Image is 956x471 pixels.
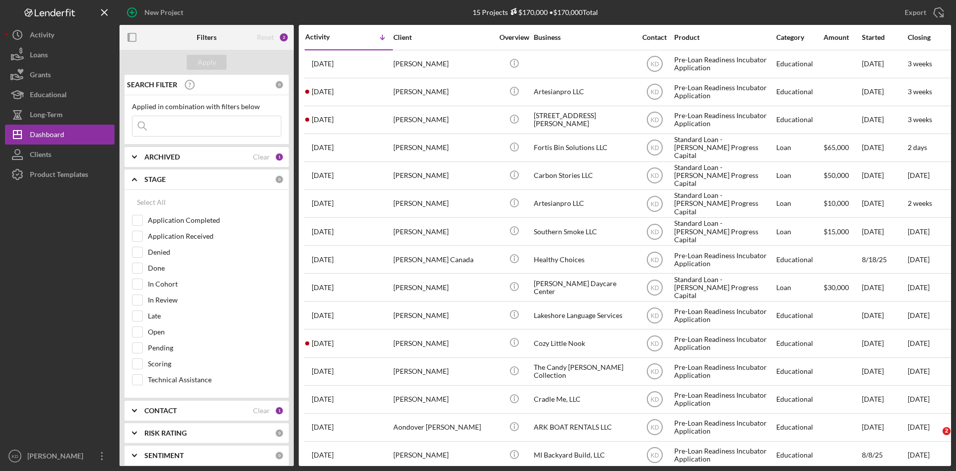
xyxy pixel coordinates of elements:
[776,79,823,105] div: Educational
[30,164,88,187] div: Product Templates
[922,427,946,451] iframe: Intercom live chat
[776,442,823,469] div: Educational
[534,79,633,105] div: Artesianpro LLC
[25,446,90,469] div: [PERSON_NAME]
[5,65,115,85] a: Grants
[650,312,659,319] text: KD
[908,423,930,431] time: [DATE]
[908,87,932,96] time: 3 weeks
[908,395,930,403] time: [DATE]
[674,190,774,217] div: Standard Loan - [PERSON_NAME] Progress Capital
[674,442,774,469] div: Pre-Loan Readiness Incubator Application
[776,135,823,161] div: Loan
[776,246,823,273] div: Educational
[275,153,284,161] div: 1
[908,283,930,292] time: [DATE]
[674,79,774,105] div: Pre-Loan Readiness Incubator Application
[824,171,849,179] span: $50,000
[5,125,115,145] a: Dashboard
[198,55,216,70] div: Apply
[393,442,493,469] div: [PERSON_NAME]
[534,414,633,441] div: ARK BOAT RENTALS LLC
[312,199,334,207] time: 2025-09-17 15:37
[393,51,493,77] div: [PERSON_NAME]
[393,135,493,161] div: [PERSON_NAME]
[650,228,659,235] text: KD
[305,33,349,41] div: Activity
[148,311,281,321] label: Late
[674,386,774,413] div: Pre-Loan Readiness Incubator Application
[253,153,270,161] div: Clear
[148,327,281,337] label: Open
[5,45,115,65] button: Loans
[776,330,823,356] div: Educational
[776,162,823,189] div: Loan
[674,302,774,328] div: Pre-Loan Readiness Incubator Application
[534,386,633,413] div: Cradle Me, LLC
[534,302,633,328] div: Lakeshore Language Services
[393,107,493,133] div: [PERSON_NAME]
[148,359,281,369] label: Scoring
[908,255,930,264] time: [DATE]
[650,200,659,207] text: KD
[650,61,659,68] text: KD
[393,190,493,217] div: [PERSON_NAME]
[30,125,64,147] div: Dashboard
[30,105,63,127] div: Long-Term
[275,451,284,460] div: 0
[144,407,177,415] b: CONTACT
[534,135,633,161] div: Fortis Bin Solutions LLC
[30,65,51,87] div: Grants
[908,227,930,236] time: [DATE]
[257,33,274,41] div: Reset
[5,85,115,105] a: Educational
[132,103,281,111] div: Applied in combination with filters below
[5,105,115,125] a: Long-Term
[862,218,907,245] div: [DATE]
[312,339,334,347] time: 2025-08-15 20:44
[393,162,493,189] div: [PERSON_NAME]
[534,274,633,301] div: [PERSON_NAME] Daycare Center
[674,274,774,301] div: Standard Loan - [PERSON_NAME] Progress Capital
[11,454,18,459] text: KD
[30,25,54,47] div: Activity
[5,164,115,184] a: Product Templates
[312,88,334,96] time: 2025-10-02 00:32
[862,302,907,328] div: [DATE]
[30,145,51,167] div: Clients
[5,145,115,164] button: Clients
[144,153,180,161] b: ARCHIVED
[275,406,284,415] div: 1
[674,358,774,385] div: Pre-Loan Readiness Incubator Application
[908,311,930,319] time: [DATE]
[862,442,907,469] div: 8/8/25
[393,218,493,245] div: [PERSON_NAME]
[148,247,281,257] label: Denied
[862,33,907,41] div: Started
[824,283,849,292] span: $30,000
[908,367,930,375] time: [DATE]
[534,218,633,245] div: Southern Smoke LLC
[650,368,659,375] text: KD
[776,51,823,77] div: Educational
[636,33,673,41] div: Contact
[862,414,907,441] div: [DATE]
[144,429,187,437] b: RISK RATING
[148,295,281,305] label: In Review
[674,414,774,441] div: Pre-Loan Readiness Incubator Application
[393,386,493,413] div: [PERSON_NAME]
[824,143,849,152] span: $65,000
[650,284,659,291] text: KD
[776,414,823,441] div: Educational
[908,199,932,207] time: 2 weeks
[312,116,334,124] time: 2025-10-01 20:39
[824,33,861,41] div: Amount
[534,190,633,217] div: Artesianpro LLC
[144,175,166,183] b: STAGE
[776,33,823,41] div: Category
[674,135,774,161] div: Standard Loan - [PERSON_NAME] Progress Capital
[148,263,281,273] label: Done
[187,55,227,70] button: Apply
[908,115,932,124] time: 3 weeks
